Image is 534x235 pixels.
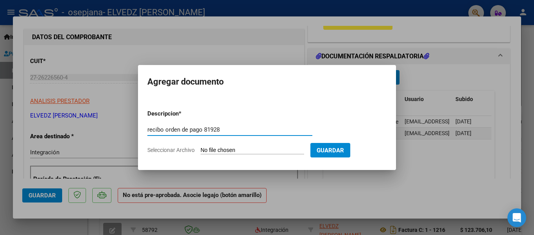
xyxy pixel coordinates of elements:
p: Descripcion [147,109,219,118]
button: Guardar [310,143,350,157]
span: Guardar [317,147,344,154]
h2: Agregar documento [147,74,387,89]
span: Seleccionar Archivo [147,147,195,153]
div: Open Intercom Messenger [507,208,526,227]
